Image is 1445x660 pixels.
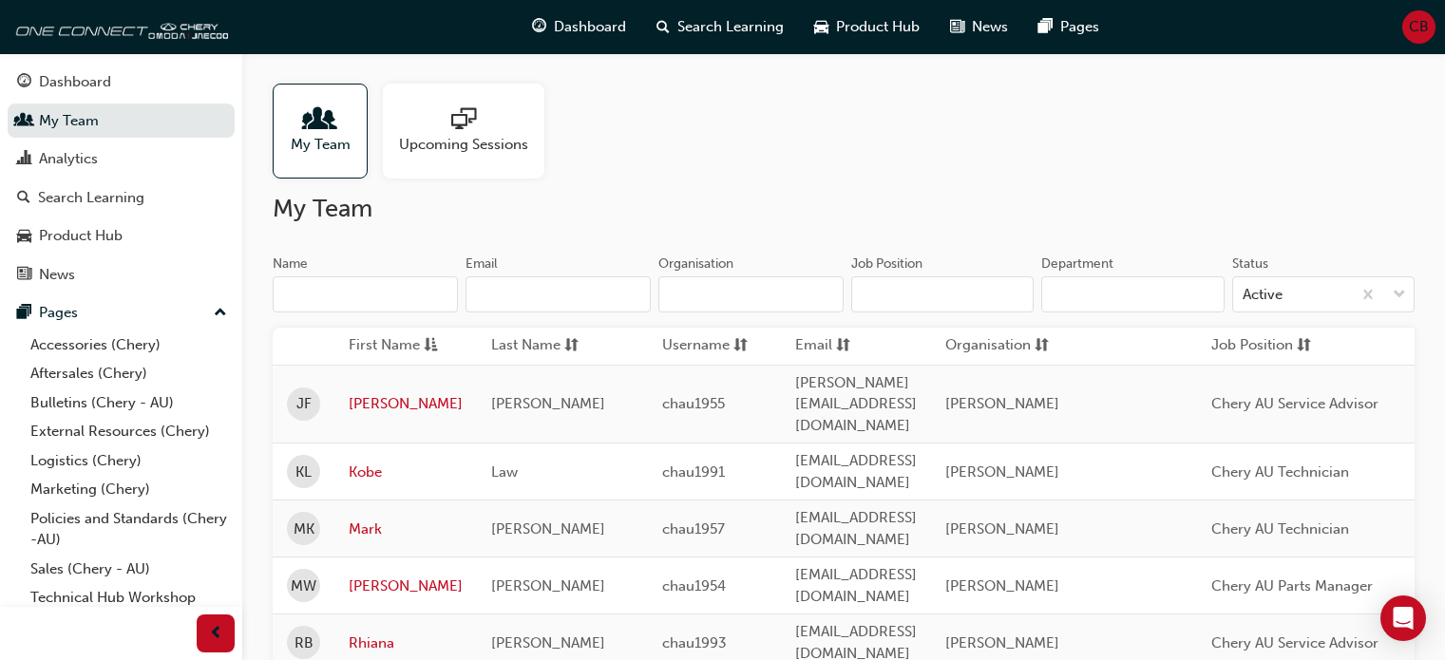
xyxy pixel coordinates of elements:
[972,16,1008,38] span: News
[662,577,726,594] span: chau1954
[23,555,235,584] a: Sales (Chery - AU)
[1211,334,1293,358] span: Job Position
[1041,255,1113,273] div: Department
[349,519,463,540] a: Mark
[662,395,725,412] span: chau1955
[349,393,463,415] a: [PERSON_NAME]
[349,632,463,654] a: Rhiana
[8,218,235,254] a: Product Hub
[851,255,922,273] div: Job Position
[1060,16,1099,38] span: Pages
[641,8,799,47] a: search-iconSearch Learning
[23,583,235,633] a: Technical Hub Workshop information
[308,107,333,134] span: people-icon
[273,276,458,312] input: Name
[424,334,438,358] span: asc-icon
[662,463,725,481] span: chau1991
[383,84,560,179] a: Upcoming Sessions
[23,504,235,555] a: Policies and Standards (Chery -AU)
[733,334,748,358] span: sorting-icon
[291,575,316,597] span: MW
[23,446,235,476] a: Logistics (Chery)
[836,334,850,358] span: sorting-icon
[17,113,31,130] span: people-icon
[8,180,235,216] a: Search Learning
[291,134,351,156] span: My Team
[662,334,767,358] button: Usernamesorting-icon
[39,148,98,170] div: Analytics
[945,463,1059,481] span: [PERSON_NAME]
[17,190,30,207] span: search-icon
[451,107,476,134] span: sessionType_ONLINE_URL-icon
[491,395,605,412] span: [PERSON_NAME]
[799,8,935,47] a: car-iconProduct Hub
[1211,577,1373,594] span: Chery AU Parts Manager
[23,330,235,360] a: Accessories (Chery)
[349,575,463,597] a: [PERSON_NAME]
[23,359,235,388] a: Aftersales (Chery)
[273,84,383,179] a: My Team
[935,8,1023,47] a: news-iconNews
[491,334,596,358] button: Last Namesorting-icon
[554,16,626,38] span: Dashboard
[8,61,235,295] button: DashboardMy TeamAnalyticsSearch LearningProduct HubNews
[294,519,314,540] span: MK
[517,8,641,47] a: guage-iconDashboard
[1211,634,1378,651] span: Chery AU Service Advisor
[795,374,917,434] span: [PERSON_NAME][EMAIL_ADDRESS][DOMAIN_NAME]
[945,334,1031,358] span: Organisation
[656,15,670,39] span: search-icon
[1297,334,1311,358] span: sorting-icon
[795,452,917,491] span: [EMAIL_ADDRESS][DOMAIN_NAME]
[8,295,235,330] button: Pages
[795,509,917,548] span: [EMAIL_ADDRESS][DOMAIN_NAME]
[945,520,1059,537] span: [PERSON_NAME]
[491,334,561,358] span: Last Name
[491,463,518,481] span: Law
[532,15,546,39] span: guage-icon
[1035,334,1049,358] span: sorting-icon
[1402,10,1435,44] button: CB
[658,276,844,312] input: Organisation
[8,141,235,177] a: Analytics
[295,462,312,483] span: KL
[295,632,314,654] span: RB
[23,417,235,446] a: External Resources (Chery)
[662,334,730,358] span: Username
[491,634,605,651] span: [PERSON_NAME]
[1380,595,1426,641] div: Open Intercom Messenger
[945,334,1050,358] button: Organisationsorting-icon
[349,334,453,358] button: First Nameasc-icon
[17,267,31,284] span: news-icon
[1211,334,1316,358] button: Job Positionsorting-icon
[17,74,31,91] span: guage-icon
[23,388,235,418] a: Bulletins (Chery - AU)
[8,257,235,292] a: News
[10,8,228,46] img: oneconnect
[39,264,75,286] div: News
[17,305,31,322] span: pages-icon
[39,302,78,324] div: Pages
[677,16,784,38] span: Search Learning
[662,634,727,651] span: chau1993
[564,334,579,358] span: sorting-icon
[17,228,31,245] span: car-icon
[851,276,1034,312] input: Job Position
[836,16,920,38] span: Product Hub
[466,276,651,312] input: Email
[795,566,917,605] span: [EMAIL_ADDRESS][DOMAIN_NAME]
[1023,8,1114,47] a: pages-iconPages
[273,194,1415,224] h2: My Team
[1393,283,1406,308] span: down-icon
[658,255,733,273] div: Organisation
[214,301,227,326] span: up-icon
[399,134,528,156] span: Upcoming Sessions
[795,334,900,358] button: Emailsorting-icon
[795,334,832,358] span: Email
[945,395,1059,412] span: [PERSON_NAME]
[349,334,420,358] span: First Name
[1409,16,1429,38] span: CB
[1243,284,1283,306] div: Active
